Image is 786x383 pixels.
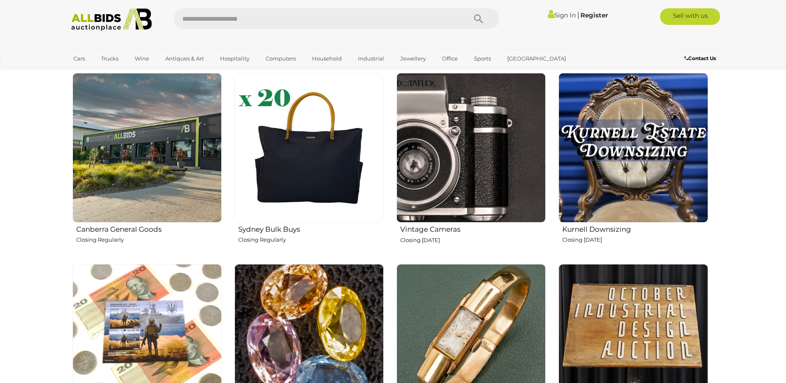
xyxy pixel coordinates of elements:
[559,73,708,222] img: Kurnell Downsizing
[238,235,384,245] p: Closing Regularly
[129,52,155,65] a: Wine
[72,73,222,257] a: Canberra General Goods Closing Regularly
[684,54,718,63] a: Contact Us
[260,52,301,65] a: Computers
[76,235,222,245] p: Closing Regularly
[558,73,708,257] a: Kurnell Downsizing Closing [DATE]
[96,52,124,65] a: Trucks
[353,52,389,65] a: Industrial
[562,235,708,245] p: Closing [DATE]
[238,223,384,233] h2: Sydney Bulk Buys
[400,235,546,245] p: Closing [DATE]
[502,52,571,65] a: [GEOGRAPHIC_DATA]
[562,223,708,233] h2: Kurnell Downsizing
[395,52,431,65] a: Jewellery
[73,73,222,222] img: Canberra General Goods
[437,52,463,65] a: Office
[469,52,496,65] a: Sports
[400,223,546,233] h2: Vintage Cameras
[235,73,384,222] img: Sydney Bulk Buys
[215,52,255,65] a: Hospitality
[307,52,347,65] a: Household
[458,8,499,29] button: Search
[396,73,546,257] a: Vintage Cameras Closing [DATE]
[160,52,209,65] a: Antiques & Art
[67,8,157,31] img: Allbids.com.au
[397,73,546,223] img: Vintage Cameras
[577,10,579,19] span: |
[548,11,576,19] a: Sign In
[76,223,222,233] h2: Canberra General Goods
[684,55,716,61] b: Contact Us
[660,8,720,25] a: Sell with us
[580,11,608,19] a: Register
[68,52,90,65] a: Cars
[234,73,384,257] a: Sydney Bulk Buys Closing Regularly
